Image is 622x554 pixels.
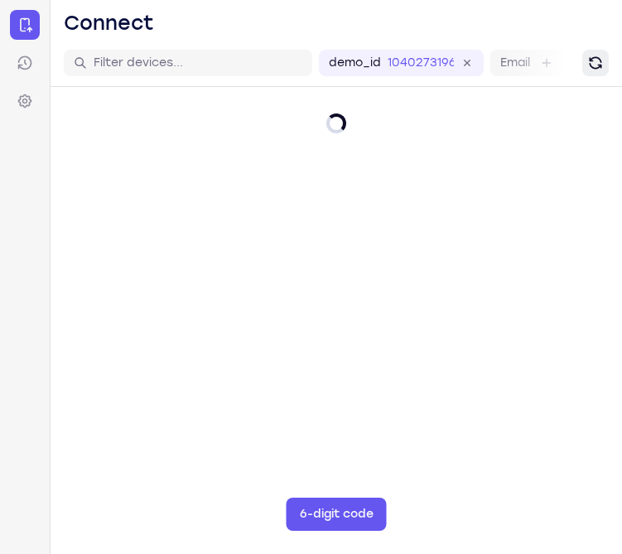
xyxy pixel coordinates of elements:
label: Email [500,55,530,71]
a: Sessions [10,48,40,78]
h1: Connect [64,10,154,36]
a: Connect [10,10,40,40]
label: demo_id [329,55,381,71]
button: Refresh [582,50,609,76]
a: Settings [10,86,40,116]
input: Filter devices... [94,55,302,71]
button: 6-digit code [287,498,387,531]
